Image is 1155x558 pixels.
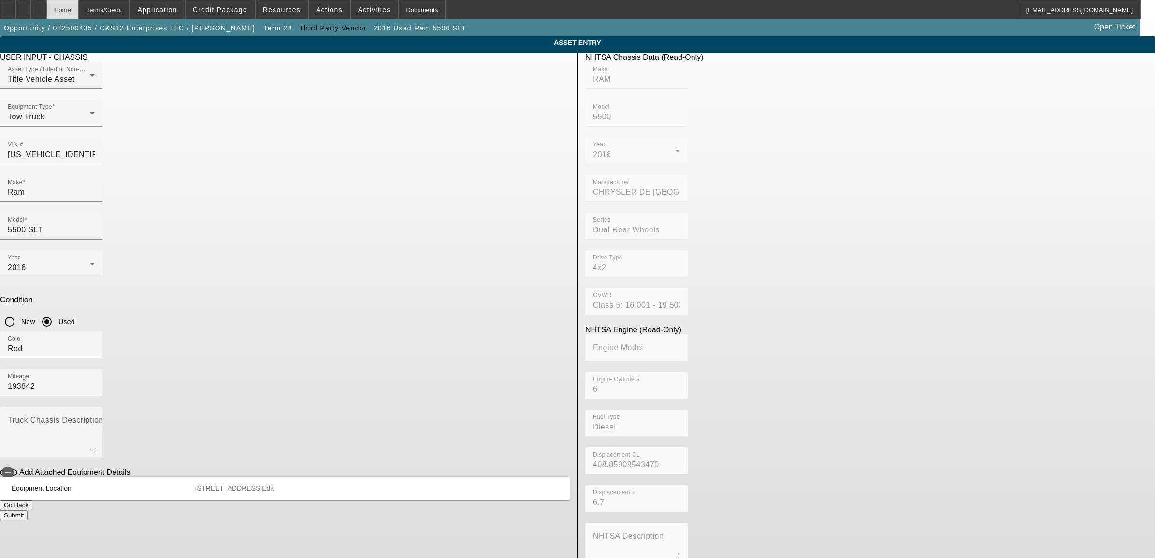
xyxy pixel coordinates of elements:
[130,0,184,19] button: Application
[8,179,23,186] mat-label: Make
[585,326,1155,334] div: NHTSA Engine (Read-Only)
[262,485,274,492] span: Edit
[593,142,606,148] mat-label: Year
[8,66,97,72] mat-label: Asset Type (Titled or Non-Titled)
[316,6,343,14] span: Actions
[8,75,75,83] span: Title Vehicle Asset
[17,468,130,477] label: Add Attached Equipment Details
[593,532,664,540] mat-label: NHTSA Description
[256,0,308,19] button: Resources
[263,24,292,32] span: Term 24
[8,217,25,223] mat-label: Model
[186,0,255,19] button: Credit Package
[593,376,640,383] mat-label: Engine Cylinders
[195,485,262,492] span: [STREET_ADDRESS]
[7,39,1148,46] span: ASSET ENTRY
[8,113,45,121] span: Tow Truck
[8,255,20,261] mat-label: Year
[8,416,225,424] mat-label: Truck Chassis Description (Describe the truck chassis only)
[8,104,52,110] mat-label: Equipment Type
[593,292,612,299] mat-label: GVWR
[299,24,366,32] span: Third Party Vendor
[4,24,255,32] span: Opportunity / 082500435 / CKS12 Enterprises LLC / [PERSON_NAME]
[374,24,466,32] span: 2016 Used Ram 5500 SLT
[261,19,294,37] button: Term 24
[8,142,23,148] mat-label: VIN #
[1117,6,1146,11] span: Delete asset
[351,0,398,19] button: Activities
[593,217,610,223] mat-label: Series
[593,255,622,261] mat-label: Drive Type
[193,6,247,14] span: Credit Package
[593,343,643,352] mat-label: Engine Model
[8,373,29,380] mat-label: Mileage
[1090,19,1139,35] a: Open Ticket
[8,336,23,342] mat-label: Color
[8,263,26,272] span: 2016
[593,66,608,72] mat-label: Make
[263,6,301,14] span: Resources
[57,317,75,327] label: Used
[593,179,629,186] mat-label: Manufacturer
[585,53,1155,62] div: NHTSA Chassis Data (Read-Only)
[12,485,72,492] span: Equipment Location
[593,104,610,110] mat-label: Model
[593,414,620,420] mat-label: Fuel Type
[297,19,369,37] button: Third Party Vendor
[593,489,635,496] mat-label: Displacement L
[371,19,469,37] button: 2016 Used Ram 5500 SLT
[19,317,35,327] label: New
[137,6,177,14] span: Application
[593,452,640,458] mat-label: Displacement CL
[358,6,391,14] span: Activities
[309,0,350,19] button: Actions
